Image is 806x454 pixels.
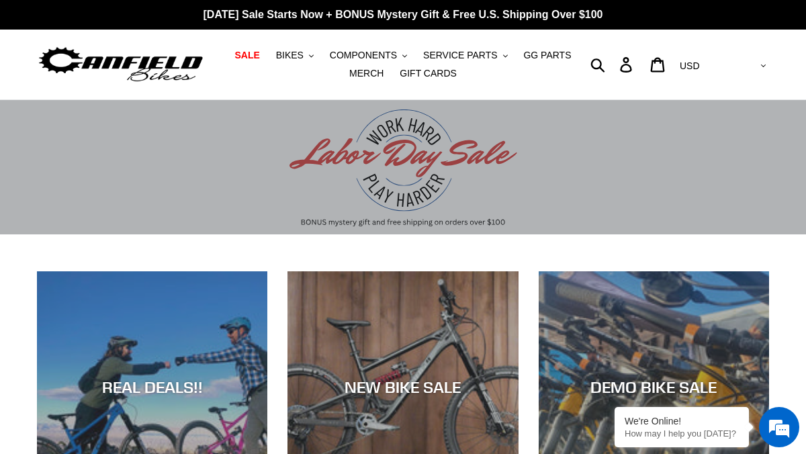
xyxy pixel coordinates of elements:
a: MERCH [343,64,390,83]
a: SALE [228,46,266,64]
button: BIKES [269,46,320,64]
span: SALE [234,50,259,61]
div: NEW BIKE SALE [287,377,518,396]
div: DEMO BIKE SALE [539,377,769,396]
span: GG PARTS [523,50,571,61]
p: How may I help you today? [625,428,739,439]
button: SERVICE PARTS [416,46,514,64]
div: We're Online! [625,416,739,426]
a: GG PARTS [517,46,578,64]
button: COMPONENTS [323,46,414,64]
div: REAL DEALS!! [37,377,267,396]
span: COMPONENTS [330,50,397,61]
img: Canfield Bikes [37,44,205,86]
a: GIFT CARDS [393,64,463,83]
span: GIFT CARDS [400,68,457,79]
span: MERCH [349,68,384,79]
span: BIKES [276,50,304,61]
span: SERVICE PARTS [423,50,497,61]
